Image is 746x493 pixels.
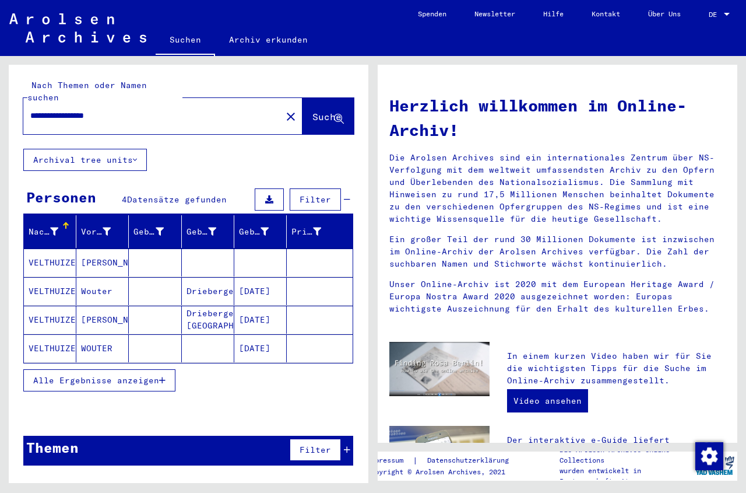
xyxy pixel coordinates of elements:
[76,215,129,248] mat-header-cell: Vorname
[300,445,331,455] span: Filter
[234,306,287,334] mat-cell: [DATE]
[26,437,79,458] div: Themen
[76,306,129,334] mat-cell: [PERSON_NAME]
[24,306,76,334] mat-cell: VELTHUIZEN
[133,222,181,241] div: Geburtsname
[234,277,287,305] mat-cell: [DATE]
[389,93,726,142] h1: Herzlich willkommen im Online-Archiv!
[182,277,234,305] mat-cell: Driebergen
[23,149,147,171] button: Archival tree units
[33,375,159,386] span: Alle Ergebnisse anzeigen
[27,80,147,103] mat-label: Nach Themen oder Namen suchen
[302,98,354,134] button: Suche
[182,306,234,334] mat-cell: Driebergen, [GEOGRAPHIC_DATA]
[76,334,129,362] mat-cell: WOUTER
[76,249,129,277] mat-cell: [PERSON_NAME]
[559,466,692,487] p: wurden entwickelt in Partnerschaft mit
[284,110,298,124] mat-icon: close
[507,350,726,387] p: In einem kurzen Video haben wir für Sie die wichtigsten Tipps für die Suche im Online-Archiv zusa...
[291,222,339,241] div: Prisoner #
[290,188,341,211] button: Filter
[186,222,234,241] div: Geburt‏
[23,369,175,391] button: Alle Ergebnisse anzeigen
[24,249,76,277] mat-cell: VELTHUIZEN
[695,442,723,470] img: Zustimmung ändern
[239,226,269,238] div: Geburtsdatum
[389,152,726,225] p: Die Arolsen Archives sind ein internationales Zentrum über NS-Verfolgung mit dem weltweit umfasse...
[507,389,588,412] a: Video ansehen
[215,26,322,54] a: Archiv erkunden
[389,342,490,397] img: video.jpg
[709,11,722,19] span: DE
[127,194,227,205] span: Datensätze gefunden
[291,226,321,238] div: Prisoner #
[418,454,523,467] a: Datenschutzerklärung
[186,226,216,238] div: Geburt‏
[389,233,726,270] p: Ein großer Teil der rund 30 Millionen Dokumente ist inzwischen im Online-Archiv der Arolsen Archi...
[122,194,127,205] span: 4
[76,277,129,305] mat-cell: Wouter
[9,13,146,43] img: Arolsen_neg.svg
[234,215,287,248] mat-header-cell: Geburtsdatum
[300,194,331,205] span: Filter
[26,187,96,208] div: Personen
[312,111,342,123] span: Suche
[81,226,111,238] div: Vorname
[389,278,726,315] p: Unser Online-Archiv ist 2020 mit dem European Heritage Award / Europa Nostra Award 2020 ausgezeic...
[133,226,163,238] div: Geburtsname
[367,454,413,467] a: Impressum
[279,104,302,128] button: Clear
[367,467,523,477] p: Copyright © Arolsen Archives, 2021
[559,445,692,466] p: Die Arolsen Archives Online-Collections
[287,215,353,248] mat-header-cell: Prisoner #
[290,439,341,461] button: Filter
[693,451,737,480] img: yv_logo.png
[24,334,76,362] mat-cell: VELTHUIZEN
[129,215,181,248] mat-header-cell: Geburtsname
[81,222,128,241] div: Vorname
[29,222,76,241] div: Nachname
[389,426,490,493] img: eguide.jpg
[24,215,76,248] mat-header-cell: Nachname
[367,454,523,467] div: |
[24,277,76,305] mat-cell: VELTHUIZEN
[234,334,287,362] mat-cell: [DATE]
[182,215,234,248] mat-header-cell: Geburt‏
[239,222,286,241] div: Geburtsdatum
[156,26,215,56] a: Suchen
[29,226,58,238] div: Nachname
